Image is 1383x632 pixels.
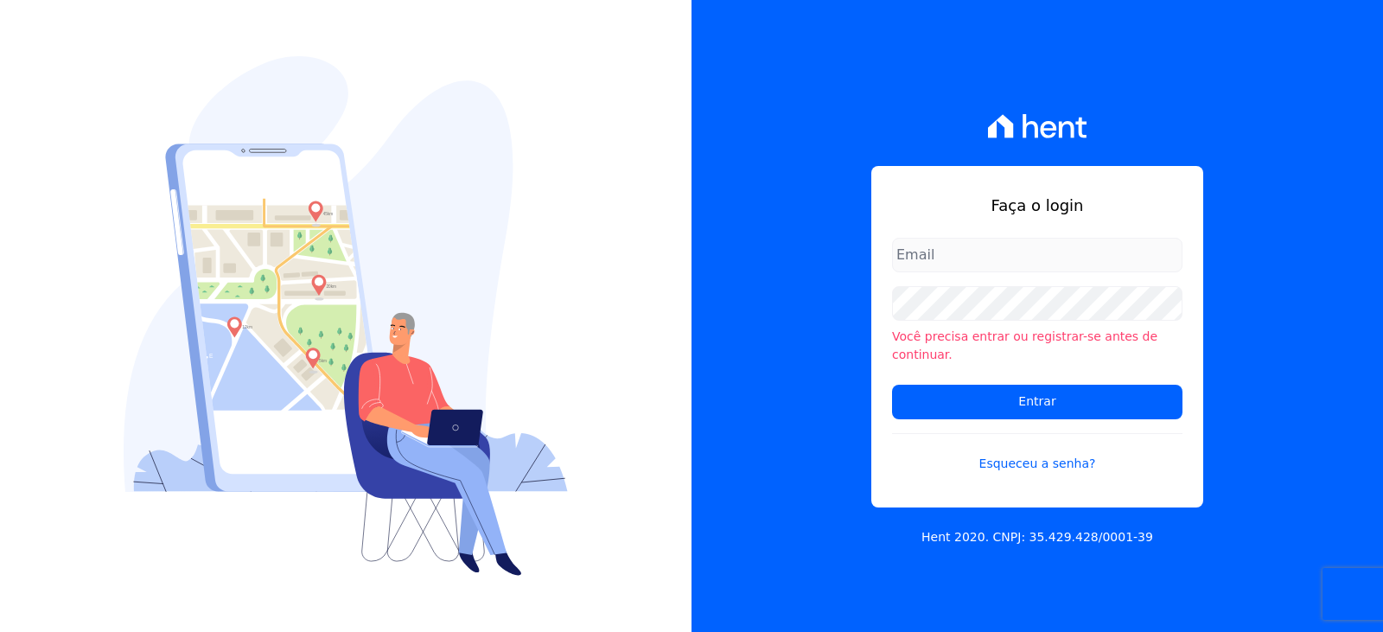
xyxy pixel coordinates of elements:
[892,433,1182,473] a: Esqueceu a senha?
[892,238,1182,272] input: Email
[892,385,1182,419] input: Entrar
[124,56,568,576] img: Login
[892,194,1182,217] h1: Faça o login
[921,528,1153,546] p: Hent 2020. CNPJ: 35.429.428/0001-39
[892,328,1182,364] li: Você precisa entrar ou registrar-se antes de continuar.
